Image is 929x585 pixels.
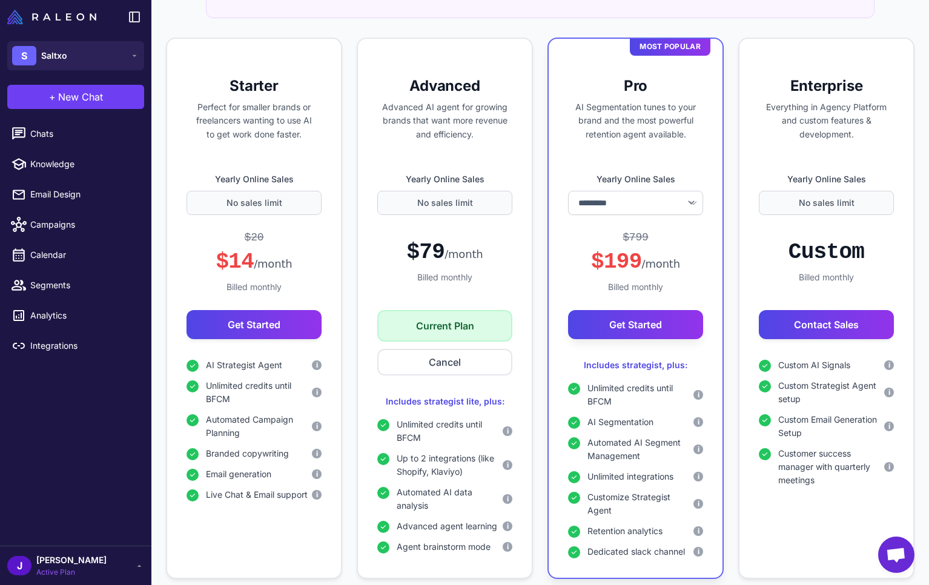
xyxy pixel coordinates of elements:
div: $14 [216,248,292,276]
button: Get Started [568,310,703,339]
span: Unlimited integrations [587,470,673,483]
h3: Starter [187,76,322,96]
div: Billed monthly [759,271,894,284]
span: i [888,461,890,472]
div: J [7,556,31,575]
span: Automated AI Segment Management [587,436,693,463]
h3: Pro [568,76,703,96]
button: +New Chat [7,85,144,109]
span: i [888,421,890,432]
span: No sales limit [799,196,855,210]
span: i [698,471,699,482]
span: Unlimited credits until BFCM [206,379,312,406]
div: $799 [623,230,649,246]
div: $20 [245,230,264,246]
label: Yearly Online Sales [568,173,703,186]
span: Automated Campaign Planning [206,413,312,440]
span: Branded copywriting [206,447,289,460]
span: AI Segmentation [587,415,653,429]
span: i [316,448,318,459]
span: Chats [30,127,137,140]
span: Saltxo [41,49,67,62]
span: Active Plan [36,567,107,578]
p: Advanced AI agent for growing brands that want more revenue and efficiency. [377,101,512,142]
a: Integrations [5,333,147,359]
span: i [316,489,318,500]
span: i [698,444,699,455]
div: $79 [406,239,483,266]
span: Customer success manager with quarterly meetings [778,447,884,487]
span: Up to 2 integrations (like Shopify, Klaviyo) [397,452,503,478]
span: [PERSON_NAME] [36,554,107,567]
label: Yearly Online Sales [759,173,894,186]
span: Agent brainstorm mode [397,540,491,554]
span: /month [445,248,483,260]
div: S [12,46,36,65]
span: Campaigns [30,218,137,231]
span: Knowledge [30,157,137,171]
span: i [698,417,699,428]
span: Segments [30,279,137,292]
div: $199 [591,248,680,276]
span: i [698,526,699,537]
span: i [316,387,318,398]
button: Contact Sales [759,310,894,339]
span: /month [642,257,680,270]
span: i [316,360,318,371]
span: i [316,469,318,480]
span: Unlimited credits until BFCM [397,418,503,445]
span: i [507,521,509,532]
span: /month [254,257,292,270]
div: Billed monthly [187,280,322,294]
p: AI Segmentation tunes to your brand and the most powerful retention agent available. [568,101,703,142]
a: Campaigns [5,212,147,237]
span: Customize Strategist Agent [587,491,693,517]
span: i [507,541,509,552]
a: Knowledge [5,151,147,177]
span: Custom Email Generation Setup [778,413,884,440]
span: i [507,494,509,504]
span: Live Chat & Email support [206,488,308,501]
span: AI Strategist Agent [206,359,282,372]
span: Custom AI Signals [778,359,850,372]
p: Perfect for smaller brands or freelancers wanting to use AI to get work done faster. [187,101,322,142]
a: Chats [5,121,147,147]
img: Raleon Logo [7,10,96,24]
div: Billed monthly [568,280,703,294]
span: Email generation [206,468,271,481]
span: No sales limit [417,196,473,210]
div: Includes strategist lite, plus: [377,395,512,408]
label: Yearly Online Sales [377,173,512,186]
button: Get Started [187,310,322,339]
div: Billed monthly [377,271,512,284]
span: Automated AI data analysis [397,486,503,512]
h3: Advanced [377,76,512,96]
span: New Chat [58,90,103,104]
button: SSaltxo [7,41,144,70]
span: Unlimited credits until BFCM [587,382,693,408]
a: Raleon Logo [7,10,101,24]
span: Analytics [30,309,137,322]
span: i [507,426,509,437]
span: No sales limit [226,196,282,210]
a: Analytics [5,303,147,328]
a: Segments [5,273,147,298]
h3: Enterprise [759,76,894,96]
a: Calendar [5,242,147,268]
a: Email Design [5,182,147,207]
div: Most Popular [630,38,710,56]
span: i [507,460,509,471]
span: Dedicated slack channel [587,545,685,558]
span: Email Design [30,188,137,201]
span: Custom Strategist Agent setup [778,379,884,406]
button: Cancel [377,349,512,375]
div: Custom [788,239,864,266]
span: Calendar [30,248,137,262]
span: i [888,387,890,398]
p: Everything in Agency Platform and custom features & development. [759,101,894,142]
label: Yearly Online Sales [187,173,322,186]
div: Includes strategist, plus: [568,359,703,372]
span: i [698,546,699,557]
span: i [316,421,318,432]
span: + [49,90,56,104]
